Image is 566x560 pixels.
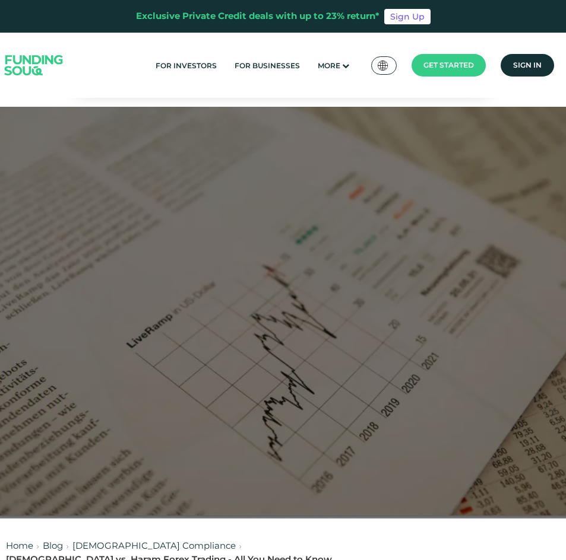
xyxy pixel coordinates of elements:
span: Sign in [513,61,542,69]
img: SA Flag [378,61,388,71]
a: Sign in [501,54,554,77]
a: Blog [43,540,63,551]
a: For Businesses [232,56,303,75]
span: Get started [423,61,474,69]
a: [DEMOGRAPHIC_DATA] Compliance [72,540,236,551]
a: Home [6,540,33,551]
a: Sign Up [384,9,431,24]
a: For Investors [153,56,220,75]
div: Exclusive Private Credit deals with up to 23% return* [136,9,380,23]
span: More [318,61,340,70]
